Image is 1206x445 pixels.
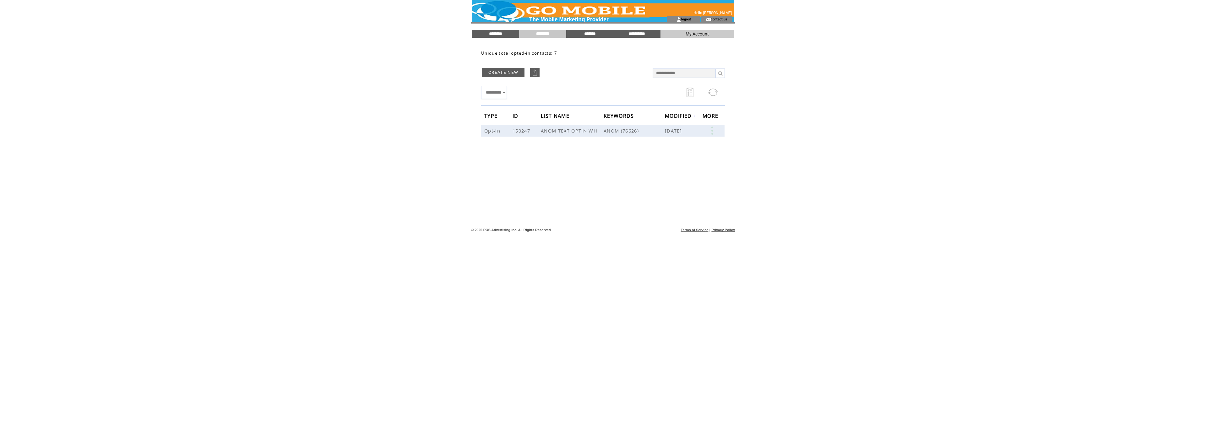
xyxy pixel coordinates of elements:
span: Unique total opted-in contacts: 7 [481,50,557,56]
span: TYPE [484,111,499,122]
a: logout [681,17,691,21]
span: KEYWORDS [604,111,636,122]
span: ANOM (76626) [604,128,665,134]
span: ID [513,111,520,122]
img: upload.png [532,69,538,76]
span: MODIFIED [665,111,693,122]
a: Terms of Service [681,228,709,232]
a: contact us [711,17,727,21]
span: Hello [PERSON_NAME] [693,11,732,15]
a: MODIFIED↓ [665,114,696,118]
a: KEYWORDS [604,114,636,117]
a: ID [513,114,520,117]
span: ANOM TEXT OPTIN WH [541,128,599,134]
a: LIST NAME [541,114,571,117]
span: © 2025 POS Advertising Inc. All Rights Reserved [471,228,551,232]
span: 150247 [513,128,532,134]
span: MORE [703,111,720,122]
a: CREATE NEW [482,68,524,77]
span: LIST NAME [541,111,571,122]
a: TYPE [484,114,499,117]
img: account_icon.gif [676,17,681,22]
span: [DATE] [665,128,683,134]
span: Opt-in [484,128,502,134]
img: contact_us_icon.gif [706,17,711,22]
a: Privacy Policy [711,228,735,232]
span: My Account [686,31,709,36]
